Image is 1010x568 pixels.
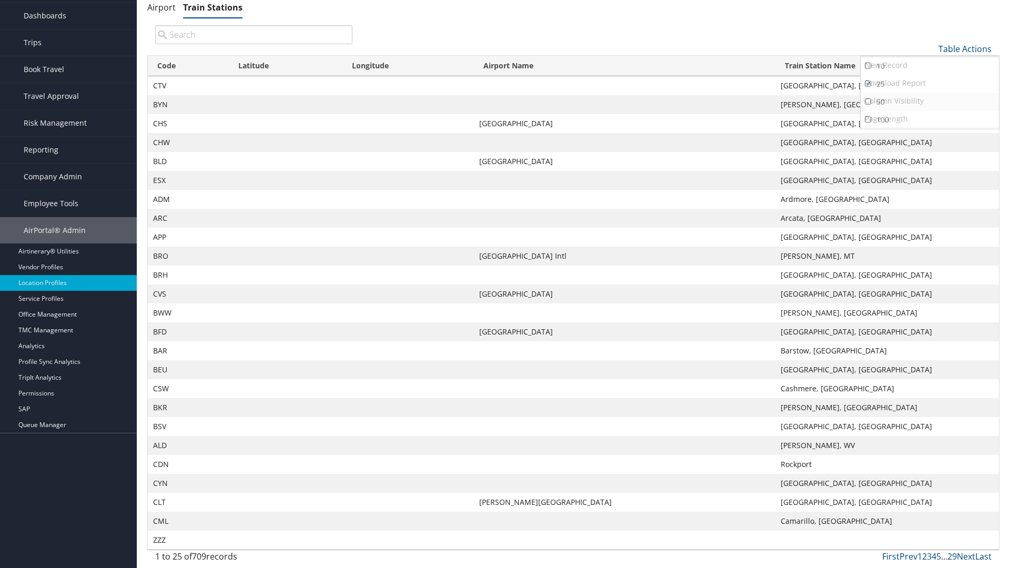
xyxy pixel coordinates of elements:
[24,83,79,109] span: Travel Approval
[861,56,999,74] a: New Record
[24,217,86,244] span: AirPortal® Admin
[24,3,66,29] span: Dashboards
[24,29,42,56] span: Trips
[24,56,64,83] span: Book Travel
[24,110,87,136] span: Risk Management
[861,57,999,75] a: 10
[24,190,78,217] span: Employee Tools
[24,137,58,163] span: Reporting
[861,111,999,129] a: 100
[24,164,82,190] span: Company Admin
[861,93,999,111] a: 50
[861,75,999,93] a: 25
